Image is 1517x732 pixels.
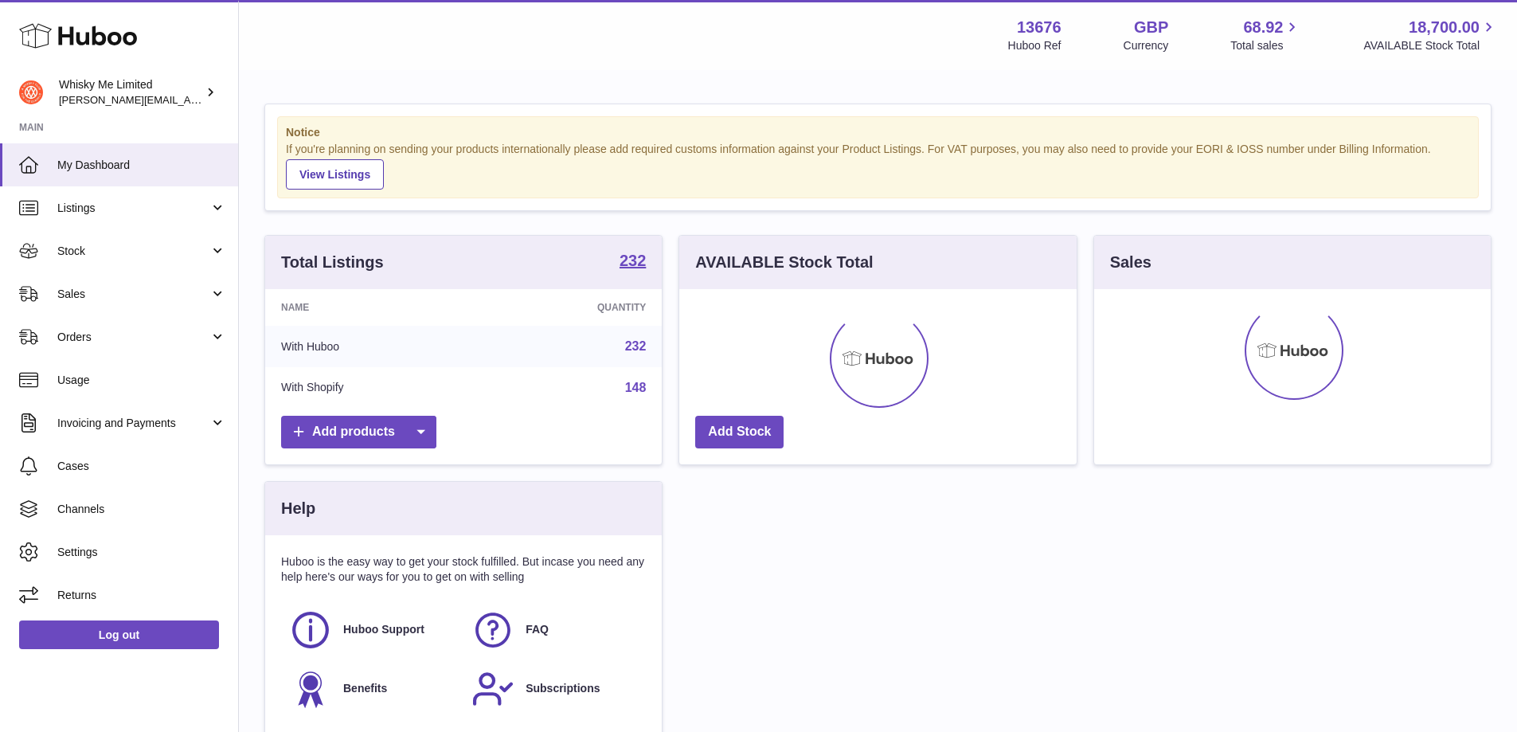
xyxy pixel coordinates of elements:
p: Huboo is the easy way to get your stock fulfilled. But incase you need any help here's our ways f... [281,554,646,585]
strong: 232 [620,252,646,268]
div: Huboo Ref [1008,38,1062,53]
h3: Total Listings [281,252,384,273]
h3: AVAILABLE Stock Total [695,252,873,273]
span: AVAILABLE Stock Total [1363,38,1498,53]
div: Whisky Me Limited [59,77,202,108]
span: Usage [57,373,226,388]
span: Channels [57,502,226,517]
a: 232 [625,339,647,353]
h3: Help [281,498,315,519]
span: [PERSON_NAME][EMAIL_ADDRESS][DOMAIN_NAME] [59,93,319,106]
div: If you're planning on sending your products internationally please add required customs informati... [286,142,1470,190]
a: Add products [281,416,436,448]
td: With Huboo [265,326,479,367]
strong: GBP [1134,17,1168,38]
span: My Dashboard [57,158,226,173]
td: With Shopify [265,367,479,409]
a: Log out [19,620,219,649]
span: Sales [57,287,209,302]
a: 68.92 Total sales [1230,17,1301,53]
span: Huboo Support [343,622,424,637]
a: Subscriptions [471,667,638,710]
h3: Sales [1110,252,1151,273]
span: Orders [57,330,209,345]
span: 18,700.00 [1409,17,1480,38]
span: Returns [57,588,226,603]
div: Currency [1124,38,1169,53]
strong: 13676 [1017,17,1062,38]
a: Add Stock [695,416,784,448]
a: 232 [620,252,646,272]
th: Name [265,289,479,326]
span: Benefits [343,681,387,696]
span: Cases [57,459,226,474]
a: 18,700.00 AVAILABLE Stock Total [1363,17,1498,53]
span: Settings [57,545,226,560]
strong: Notice [286,125,1470,140]
a: 148 [625,381,647,394]
span: Subscriptions [526,681,600,696]
span: FAQ [526,622,549,637]
a: Huboo Support [289,609,455,652]
span: Total sales [1230,38,1301,53]
span: Invoicing and Payments [57,416,209,431]
span: 68.92 [1243,17,1283,38]
span: Listings [57,201,209,216]
a: Benefits [289,667,455,710]
th: Quantity [479,289,663,326]
img: frances@whiskyshop.com [19,80,43,104]
span: Stock [57,244,209,259]
a: FAQ [471,609,638,652]
a: View Listings [286,159,384,190]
